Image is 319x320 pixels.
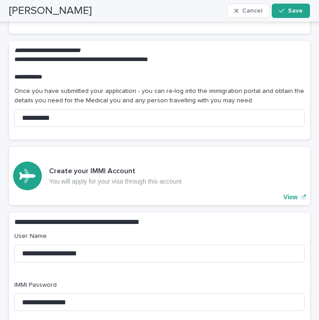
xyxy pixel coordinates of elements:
[14,281,305,290] p: IMMI Password
[288,8,303,14] span: Save
[49,167,181,176] h3: Create your IMMI Account
[283,193,298,201] p: View
[272,4,310,18] button: Save
[9,4,92,18] h2: [PERSON_NAME]
[242,8,262,14] span: Cancel
[227,4,270,18] button: Cancel
[49,178,181,185] p: You will apply for your visa through this account
[14,87,305,105] p: Once you have submitted your application - you can re-log into the immigration portal and obtain ...
[14,232,305,241] p: User Name
[9,147,310,205] a: View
